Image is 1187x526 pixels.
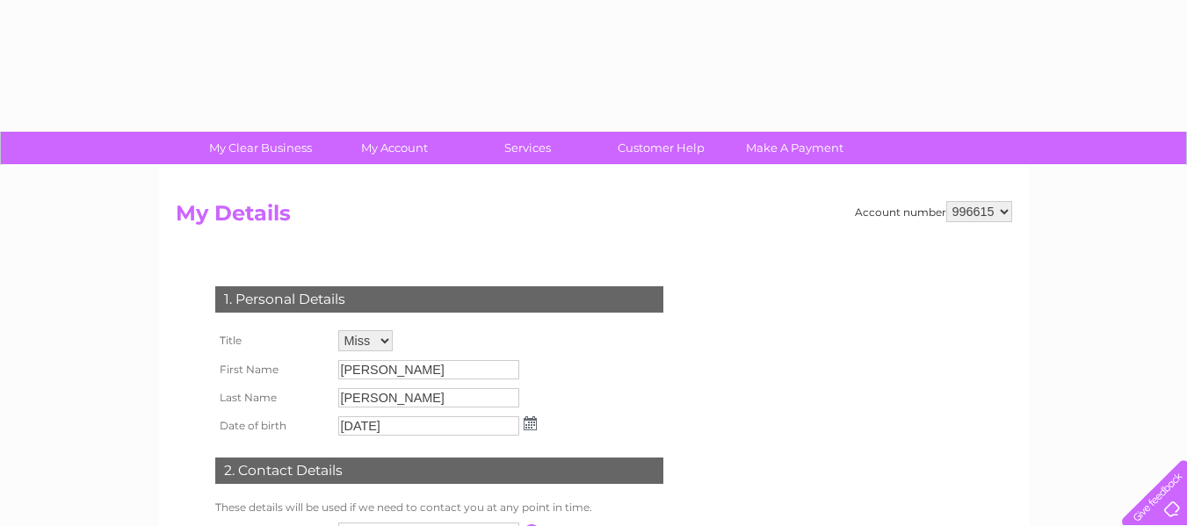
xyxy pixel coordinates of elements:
[322,132,467,164] a: My Account
[211,326,334,356] th: Title
[455,132,600,164] a: Services
[211,412,334,440] th: Date of birth
[215,458,663,484] div: 2. Contact Details
[722,132,867,164] a: Make A Payment
[855,201,1012,222] div: Account number
[188,132,333,164] a: My Clear Business
[211,497,668,518] td: These details will be used if we need to contact you at any point in time.
[211,356,334,384] th: First Name
[211,384,334,412] th: Last Name
[524,416,537,430] img: ...
[176,201,1012,234] h2: My Details
[215,286,663,313] div: 1. Personal Details
[589,132,734,164] a: Customer Help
